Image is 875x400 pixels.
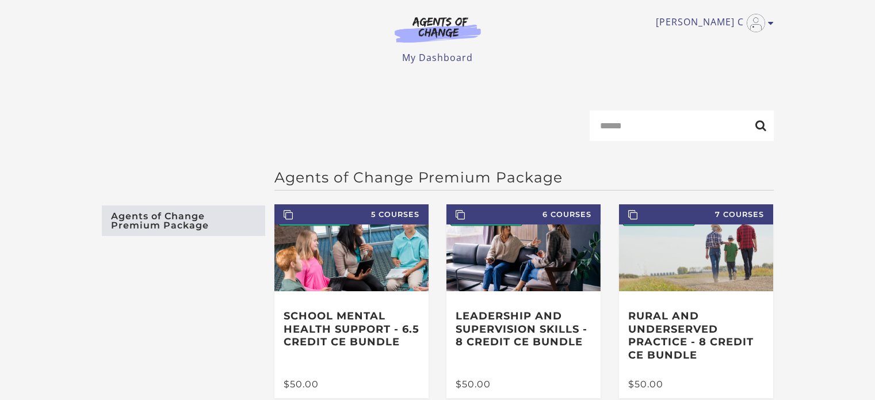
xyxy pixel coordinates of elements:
[456,310,591,349] h3: Leadership and Supervision Skills - 8 Credit CE Bundle
[628,380,764,389] div: $50.00
[102,205,265,236] a: Agents of Change Premium Package
[619,204,773,224] span: 7 Courses
[383,16,493,43] img: Agents of Change Logo
[284,380,419,389] div: $50.00
[619,204,773,398] a: 7 Courses Rural and Underserved Practice - 8 Credit CE Bundle $50.00
[628,310,764,361] h3: Rural and Underserved Practice - 8 Credit CE Bundle
[456,380,591,389] div: $50.00
[274,169,774,186] h2: Agents of Change Premium Package
[284,310,419,349] h3: School Mental Health Support - 6.5 Credit CE Bundle
[446,204,601,398] a: 6 Courses Leadership and Supervision Skills - 8 Credit CE Bundle $50.00
[274,204,429,224] span: 5 Courses
[656,14,768,32] a: Toggle menu
[274,204,429,398] a: 5 Courses School Mental Health Support - 6.5 Credit CE Bundle $50.00
[446,204,601,224] span: 6 Courses
[402,51,473,64] a: My Dashboard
